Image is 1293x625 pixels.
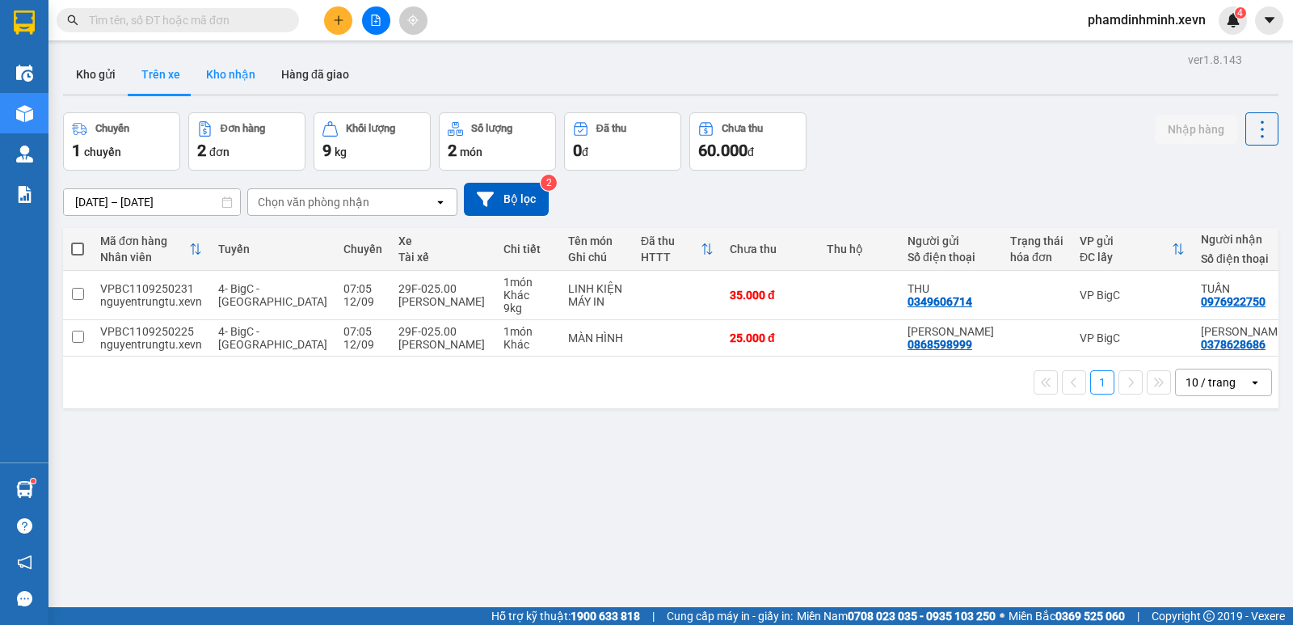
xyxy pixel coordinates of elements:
[568,282,625,308] div: LINH KIỆN MÁY IN
[100,295,202,308] div: nguyentrungtu.xevn
[218,325,327,351] span: 4- BigC - [GEOGRAPHIC_DATA]
[343,325,382,338] div: 07:05
[63,112,180,171] button: Chuyến1chuyến
[193,55,268,94] button: Kho nhận
[730,243,811,255] div: Chưa thu
[460,146,482,158] span: món
[908,282,994,295] div: THU
[17,555,32,570] span: notification
[908,234,994,247] div: Người gửi
[564,112,681,171] button: Đã thu0đ
[92,228,210,271] th: Toggle SortBy
[1080,289,1185,302] div: VP BigC
[573,141,582,160] span: 0
[63,55,128,94] button: Kho gửi
[568,332,625,344] div: MÀN HÌNH
[848,610,996,623] strong: 0708 023 035 - 0935 103 250
[31,479,36,484] sup: 1
[64,189,240,215] input: Select a date range.
[324,6,352,35] button: plus
[1249,376,1261,389] svg: open
[541,175,557,191] sup: 2
[398,282,487,295] div: 29F-025.00
[16,105,33,122] img: warehouse-icon
[1201,338,1266,351] div: 0378628686
[1080,332,1185,344] div: VP BigC
[448,141,457,160] span: 2
[503,302,552,315] div: 9 kg
[100,325,202,338] div: VPBC1109250225
[399,6,427,35] button: aim
[100,338,202,351] div: nguyentrungtu.xevn
[689,112,807,171] button: Chưa thu60.000đ
[346,123,395,134] div: Khối lượng
[1080,234,1172,247] div: VP gửi
[568,234,625,247] div: Tên món
[67,15,78,26] span: search
[72,141,81,160] span: 1
[1201,233,1287,246] div: Người nhận
[268,55,362,94] button: Hàng đã giao
[343,295,382,308] div: 12/09
[16,146,33,163] img: warehouse-icon
[908,295,972,308] div: 0349606714
[197,141,206,160] span: 2
[100,251,189,264] div: Nhân viên
[908,325,994,338] div: TRẦN ANH
[1188,51,1242,69] div: ver 1.8.143
[571,610,640,623] strong: 1900 633 818
[100,234,189,247] div: Mã đơn hàng
[1255,6,1283,35] button: caret-down
[908,251,994,264] div: Số điện thoại
[1000,613,1004,619] span: ⚪️
[188,112,305,171] button: Đơn hàng2đơn
[398,325,487,338] div: 29F-025.00
[797,607,996,625] span: Miền Nam
[827,243,891,255] div: Thu hộ
[1201,325,1287,338] div: ĐỖ HUY
[1186,374,1236,391] div: 10 / trang
[582,146,588,158] span: đ
[503,338,552,351] div: Khác
[362,6,390,35] button: file-add
[641,234,701,247] div: Đã thu
[398,295,487,308] div: [PERSON_NAME]
[128,55,193,94] button: Trên xe
[464,183,549,216] button: Bộ lọc
[398,338,487,351] div: [PERSON_NAME]
[1010,234,1063,247] div: Trạng thái
[16,186,33,203] img: solution-icon
[434,196,447,209] svg: open
[1201,252,1287,265] div: Số điện thoại
[218,282,327,308] span: 4- BigC - [GEOGRAPHIC_DATA]
[596,123,626,134] div: Đã thu
[652,607,655,625] span: |
[503,243,552,255] div: Chi tiết
[1009,607,1125,625] span: Miền Bắc
[209,146,230,158] span: đơn
[322,141,331,160] span: 9
[730,332,811,344] div: 25.000 đ
[908,338,972,351] div: 0868598999
[17,518,32,534] span: question-circle
[1137,607,1139,625] span: |
[398,251,487,264] div: Tài xế
[17,591,32,606] span: message
[218,243,327,255] div: Tuyến
[1090,370,1114,395] button: 1
[398,234,487,247] div: Xe
[1010,251,1063,264] div: hóa đơn
[730,289,811,302] div: 35.000 đ
[343,282,382,295] div: 07:05
[314,112,431,171] button: Khối lượng9kg
[471,123,512,134] div: Số lượng
[641,251,701,264] div: HTTT
[1203,610,1215,622] span: copyright
[1072,228,1193,271] th: Toggle SortBy
[1235,7,1246,19] sup: 4
[258,194,369,210] div: Chọn văn phòng nhận
[343,243,382,255] div: Chuyến
[1075,10,1219,30] span: phamdinhminh.xevn
[503,276,552,289] div: 1 món
[722,123,763,134] div: Chưa thu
